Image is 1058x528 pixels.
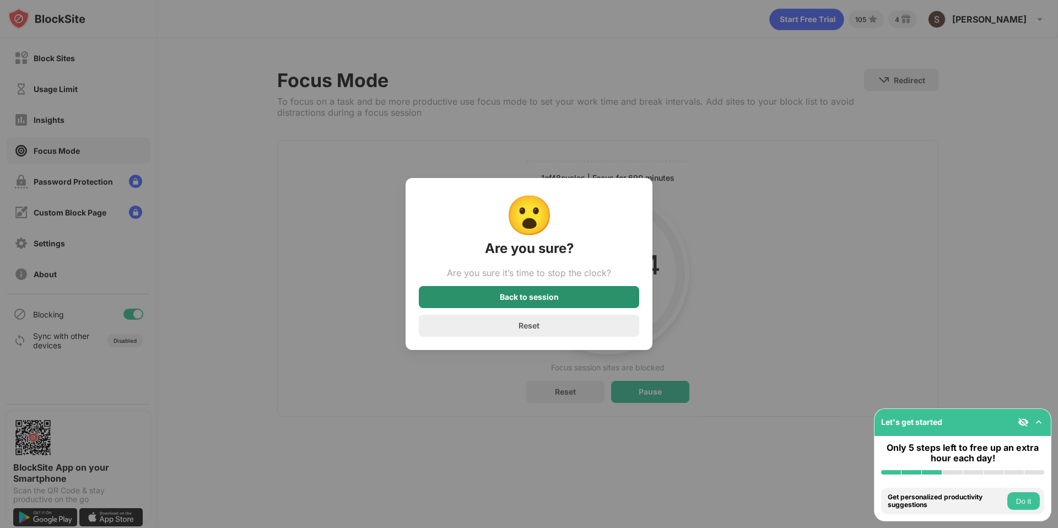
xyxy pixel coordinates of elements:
[1007,492,1040,510] button: Do it
[519,321,539,330] div: Reset
[500,293,559,301] div: Back to session
[1033,417,1044,428] img: omni-setup-toggle.svg
[881,417,942,427] div: Let's get started
[888,493,1005,509] div: Get personalized productivity suggestions
[1018,417,1029,428] img: eye-not-visible.svg
[447,266,611,279] div: Are you sure it’s time to stop the clock?
[881,443,1044,464] div: Only 5 steps left to free up an extra hour each day!
[485,240,574,257] div: Are you sure?
[505,191,553,238] div: 😮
